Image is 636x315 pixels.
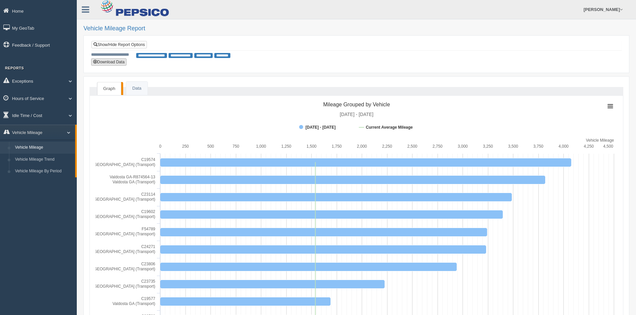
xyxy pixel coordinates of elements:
[141,296,155,301] tspan: C19577
[141,209,155,214] tspan: C19602
[559,144,569,149] text: 4,000
[182,144,189,149] text: 250
[113,301,155,306] tspan: Valdosta GA (Transport)
[584,144,594,149] text: 4,250
[332,144,342,149] text: 1,750
[432,144,442,149] text: 2,750
[306,144,316,149] text: 1,500
[141,244,155,249] tspan: C24271
[305,125,336,130] tspan: [DATE] - [DATE]
[232,144,239,149] text: 750
[533,144,543,149] text: 3,750
[70,284,155,289] tspan: Jacksonville [GEOGRAPHIC_DATA] (Transport)
[70,197,155,202] tspan: Jacksonville [GEOGRAPHIC_DATA] (Transport)
[70,162,155,167] tspan: Jacksonville [GEOGRAPHIC_DATA] (Transport)
[407,144,417,149] text: 2,500
[141,262,155,266] tspan: C23806
[110,175,155,179] tspan: Valdosta GA-R874564-13
[12,154,75,166] a: Vehicle Mileage Trend
[91,58,127,66] button: Download Data
[12,142,75,154] a: Vehicle Mileage
[142,227,155,231] tspan: F54789
[508,144,518,149] text: 3,500
[91,41,147,48] a: Show/Hide Report Options
[113,180,155,184] tspan: Valdosta GA (Transport)
[70,249,155,254] tspan: Jacksonville [GEOGRAPHIC_DATA] (Transport)
[70,232,155,236] tspan: Jacksonville [GEOGRAPHIC_DATA] (Transport)
[281,144,291,149] text: 1,250
[97,82,121,95] a: Graph
[141,192,155,197] tspan: C23114
[340,112,374,117] tspan: [DATE] - [DATE]
[207,144,214,149] text: 500
[12,165,75,177] a: Vehicle Mileage By Period
[126,82,147,95] a: Data
[483,144,493,149] text: 3,250
[159,144,162,149] text: 0
[323,102,390,107] tspan: Mileage Grouped by Vehicle
[586,138,614,143] tspan: Vehicle Mileage
[83,25,629,32] h2: Vehicle Mileage Report
[141,279,155,284] tspan: C23735
[141,157,155,162] tspan: C19574
[70,214,155,219] tspan: Jacksonville [GEOGRAPHIC_DATA] (Transport)
[256,144,266,149] text: 1,000
[458,144,468,149] text: 3,000
[357,144,367,149] text: 2,000
[603,144,613,149] text: 4,500
[70,267,155,271] tspan: Jacksonville [GEOGRAPHIC_DATA] (Transport)
[382,144,392,149] text: 2,250
[366,125,413,130] tspan: Current Average Mileage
